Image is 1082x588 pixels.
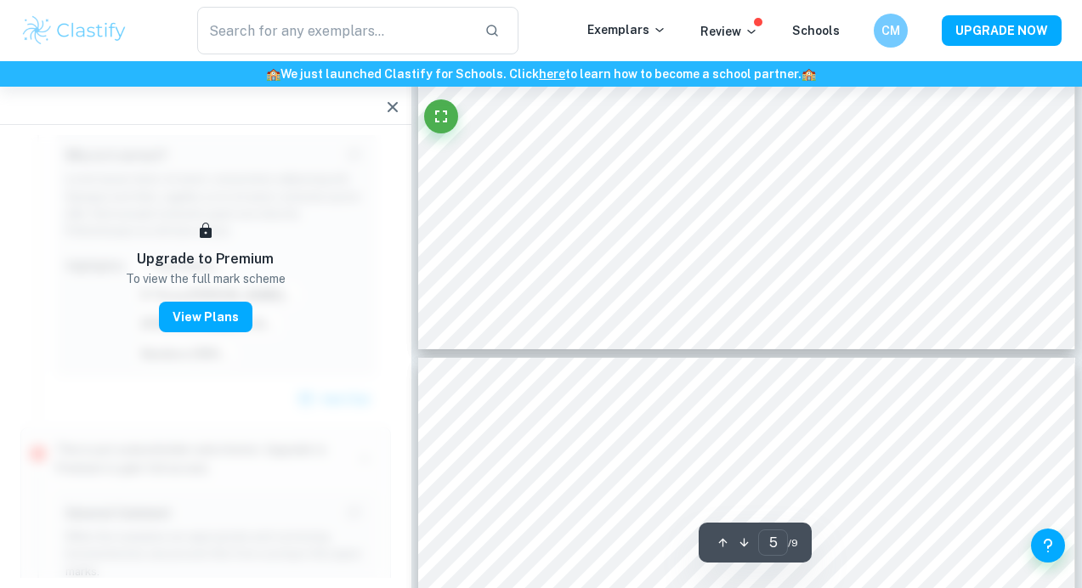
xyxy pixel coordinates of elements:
span: 🏫 [802,67,816,81]
button: UPGRADE NOW [942,15,1062,46]
h6: CM [881,21,901,40]
p: Review [700,22,758,41]
input: Search for any exemplars... [197,7,471,54]
p: To view the full mark scheme [126,269,286,288]
button: CM [874,14,908,48]
h6: We just launched Clastify for Schools. Click to learn how to become a school partner. [3,65,1079,83]
p: Exemplars [587,20,666,39]
a: here [539,67,565,81]
h6: Upgrade to Premium [137,249,274,269]
span: / 9 [788,535,798,551]
button: Fullscreen [424,99,458,133]
span: 🏫 [266,67,280,81]
button: Help and Feedback [1031,529,1065,563]
img: Clastify logo [20,14,128,48]
button: View Plans [159,302,252,332]
a: Schools [792,24,840,37]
